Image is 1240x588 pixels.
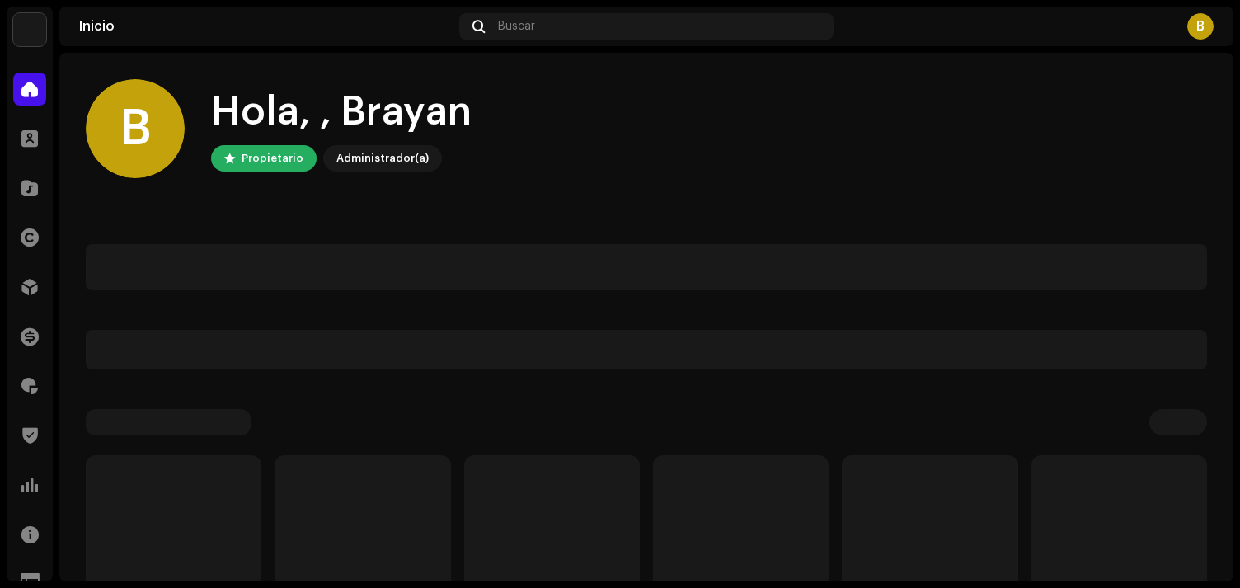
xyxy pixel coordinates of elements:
span: Buscar [498,20,535,33]
img: 11908429-0a35-4b93-8273-cf50c59ef73e [13,13,46,46]
div: Administrador(a) [336,148,429,168]
div: Propietario [242,148,303,168]
div: Hola, , Brayan [211,86,472,139]
div: Inicio [79,20,453,33]
div: B [1187,13,1214,40]
div: B [86,79,185,178]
